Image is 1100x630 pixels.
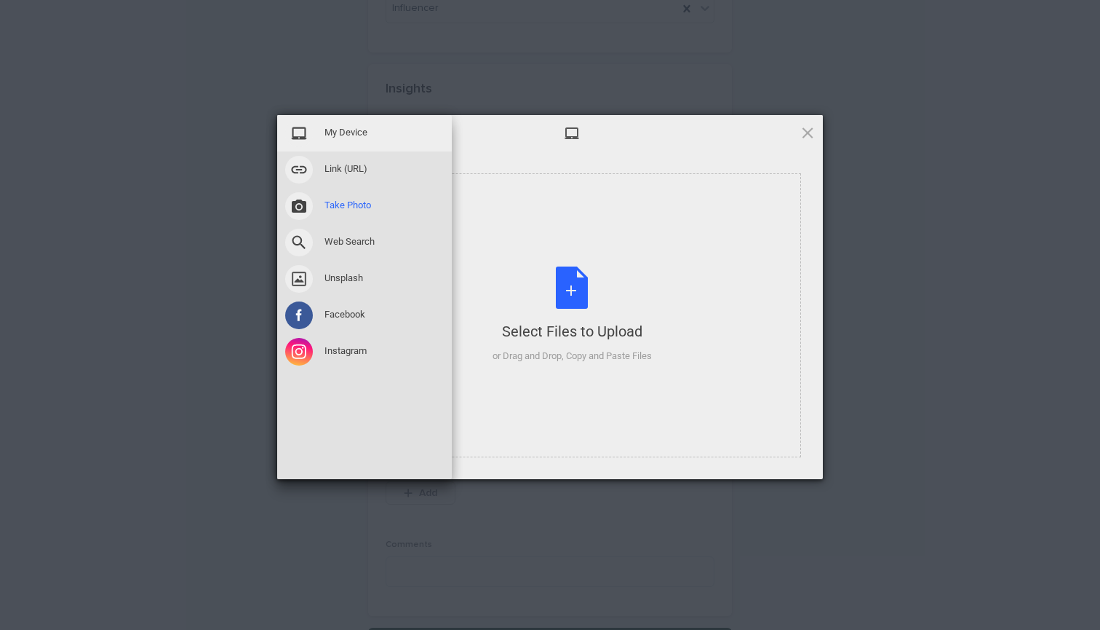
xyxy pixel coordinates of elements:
span: My Device [324,126,367,139]
span: Unsplash [324,272,363,285]
div: or Drag and Drop, Copy and Paste Files [493,349,652,363]
div: Unsplash [277,261,452,297]
span: Click here or hit ESC to close picker [800,125,816,141]
span: Instagram [324,344,367,358]
span: My Device [564,125,580,141]
div: Select Files to Upload [493,321,652,342]
div: My Device [277,115,452,151]
div: Facebook [277,297,452,334]
div: Instagram [277,334,452,370]
span: Take Photo [324,199,371,212]
span: Link (URL) [324,162,367,176]
span: Web Search [324,235,375,248]
div: Take Photo [277,188,452,224]
span: Facebook [324,308,365,321]
div: Link (URL) [277,151,452,188]
div: Web Search [277,224,452,261]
